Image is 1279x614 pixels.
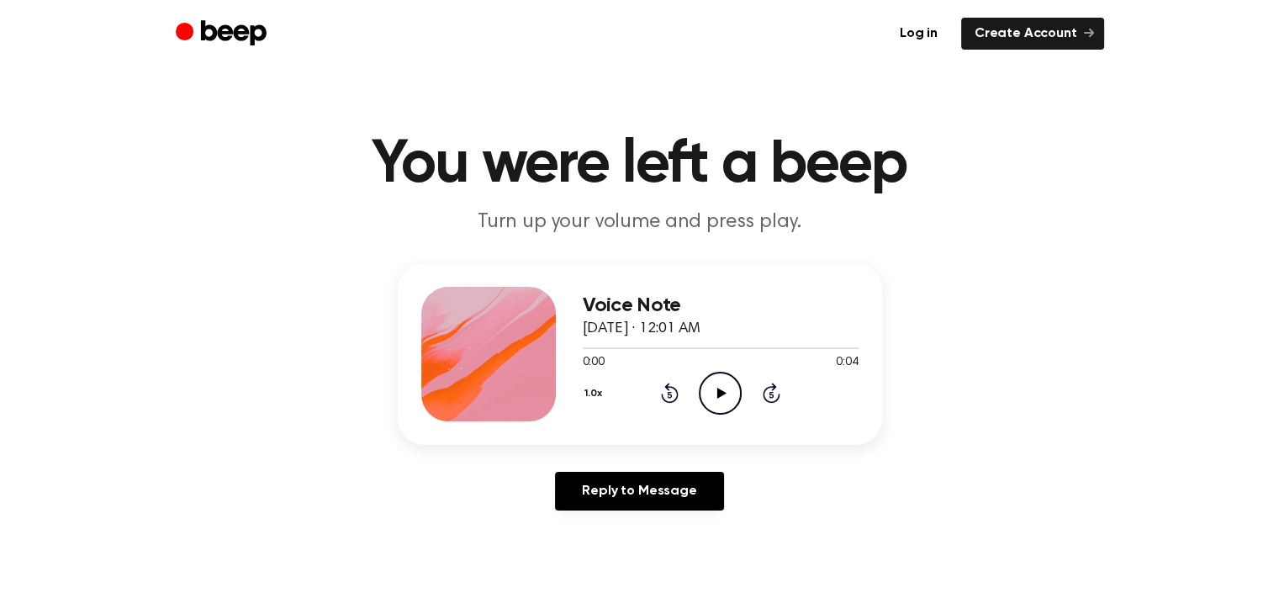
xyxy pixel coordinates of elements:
a: Log in [886,18,951,50]
a: Create Account [961,18,1104,50]
h1: You were left a beep [209,135,1070,195]
span: [DATE] · 12:01 AM [583,321,700,336]
a: Beep [176,18,271,50]
button: 1.0x [583,379,609,408]
h3: Voice Note [583,294,859,317]
span: 0:00 [583,354,605,372]
span: 0:04 [836,354,858,372]
p: Turn up your volume and press play. [317,209,963,236]
a: Reply to Message [555,472,723,511]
